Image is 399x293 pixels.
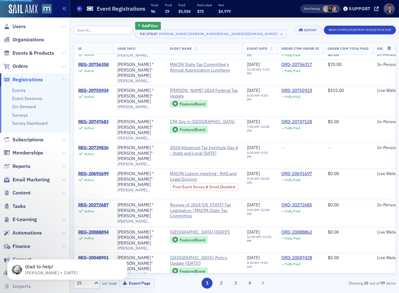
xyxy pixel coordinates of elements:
[247,68,273,76] div: –
[117,62,161,78] div: [PERSON_NAME] "[PERSON_NAME]" [PERSON_NAME]
[170,202,238,219] span: Review of 2024 Maryland Tax Legislation | MACPA State Tax Committee
[117,171,161,188] a: [PERSON_NAME] "[PERSON_NAME]" [PERSON_NAME]
[3,283,31,290] a: Imports
[247,46,267,51] span: Event Date
[117,162,161,166] span: [PERSON_NAME][EMAIL_ADDRESS][DOMAIN_NAME]
[97,5,146,13] h1: Event Registrations
[170,88,238,99] span: Don Farmer’s 2024 Federal Tax Update
[247,119,260,124] span: [DATE]
[247,202,260,208] span: [DATE]
[165,3,172,7] p: Paid
[216,278,227,289] button: 2
[117,136,161,140] span: [PERSON_NAME][EMAIL_ADDRESS][DOMAIN_NAME]
[170,62,238,73] a: MACPA State Tax Committee's Annual Appreciation Luncheon
[12,120,48,126] a: Survey Dashboard
[332,6,338,12] span: Meghan Will
[159,31,278,37] div: [PERSON_NAME] ([PERSON_NAME][EMAIL_ADDRESS][DOMAIN_NAME])
[328,62,341,67] span: $70.00
[13,243,30,250] span: Finance
[328,202,339,208] span: $0.00
[78,46,82,51] span: ID
[218,9,231,14] span: $4,979
[328,229,339,235] span: $0.00
[3,216,37,223] a: E-Learning
[202,278,212,289] button: 1
[3,136,43,143] a: Subscriptions
[247,124,269,133] time: 12:00 PM
[170,88,238,99] a: [PERSON_NAME] 2024 Federal Tax Update
[13,189,31,196] span: Content
[294,26,321,34] button: Export
[247,93,268,102] time: 4:00 PM
[78,145,109,151] div: REG-20739836
[117,119,161,136] a: [PERSON_NAME] "[PERSON_NAME]" [PERSON_NAME]
[281,88,312,93] div: ORD-20755923
[324,26,396,34] button: New Complimentary Registration
[328,46,368,51] span: Order Item Total Paid
[13,163,30,170] span: Reports
[120,278,154,288] button: Export Page
[42,4,52,14] img: SailAMX
[117,219,161,224] span: [PERSON_NAME][EMAIL_ADDRESS][DOMAIN_NAME]
[180,238,205,242] div: Featured Event
[9,4,38,14] a: SailAMX
[178,9,191,14] span: $5,054
[84,126,94,130] div: Active
[13,176,50,183] span: Email Marketing
[13,76,43,83] span: Registrations
[380,280,386,286] strong: 97
[3,23,26,30] a: Users
[78,62,109,68] a: REG-20756358
[285,209,300,213] div: Fully Paid
[78,88,109,93] div: REG-20755934
[84,152,94,156] div: Active
[285,53,300,57] div: Fully Paid
[170,119,238,125] a: CPA Day in [GEOGRAPHIC_DATA]
[84,236,94,240] div: Active
[281,46,319,51] span: Order Item Order ID
[247,176,259,181] time: 9:30 AM
[3,50,54,57] a: Events & Products
[327,6,334,12] span: Lauren McDonough
[170,255,238,266] a: [GEOGRAPHIC_DATA]: Policy Update ([DATE])
[84,95,94,99] div: Active
[170,119,235,125] span: CPA Day in Annapolis
[197,9,204,14] span: $75
[84,53,94,57] div: Active
[13,203,26,210] span: Tasks
[13,216,37,223] span: E-Learning
[170,267,208,275] div: Featured Event
[247,67,269,76] time: 1:00 PM
[3,243,30,250] a: Finance
[38,4,52,15] a: View Homepage
[247,62,260,67] span: [DATE]
[3,270,30,276] a: Exports
[247,150,268,159] time: 5:00 PM
[170,171,238,182] span: M​ACPA Liaison meeting ​- RAD and Legal Division
[281,230,312,235] a: ORD-20088862
[12,112,28,118] a: Surveys
[247,260,259,265] time: 8:30 AM
[117,46,136,51] span: User Info
[3,203,26,210] a: Tasks
[117,230,161,246] div: [PERSON_NAME] "[PERSON_NAME]" [PERSON_NAME]
[117,255,161,272] a: [PERSON_NAME] "[PERSON_NAME]" [PERSON_NAME]
[328,88,344,93] span: $315.00
[84,69,94,73] div: Active
[279,31,284,37] span: ×
[384,3,395,14] span: Profile
[285,178,300,182] div: Fully Paid
[247,88,260,93] span: [DATE]
[285,95,300,99] div: Fully Paid
[117,145,161,162] a: [PERSON_NAME] "[PERSON_NAME]" [PERSON_NAME]
[281,202,312,208] a: ORD-20272685
[281,119,312,125] div: ORD-20747528
[117,88,161,104] div: [PERSON_NAME] "[PERSON_NAME]" [PERSON_NAME]
[117,53,161,57] span: [PERSON_NAME][EMAIL_ADDRESS][DOMAIN_NAME]
[328,145,331,150] span: —
[140,32,158,36] div: Recipient
[285,236,300,240] div: Fully Paid
[3,149,43,156] a: Memberships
